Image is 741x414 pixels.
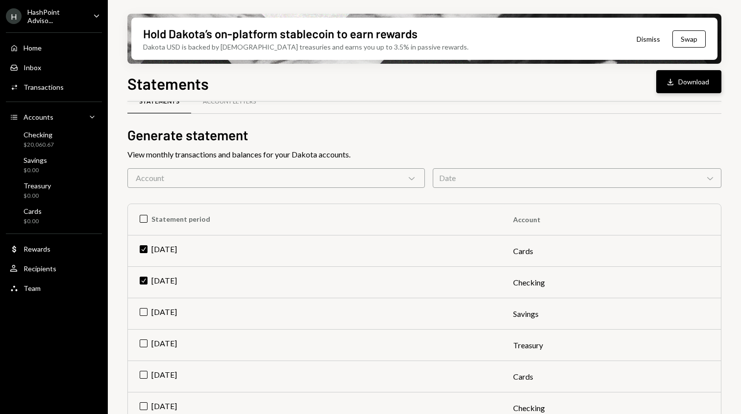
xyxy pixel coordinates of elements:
td: Cards [501,361,721,392]
div: Account [127,168,425,188]
div: $0.00 [24,217,42,226]
div: HashPoint Adviso... [27,8,85,25]
h2: Generate statement [127,126,721,145]
div: Recipients [24,264,56,273]
button: Dismiss [624,27,672,51]
a: Inbox [6,58,102,76]
td: Treasury [501,330,721,361]
td: Checking [501,267,721,298]
td: Cards [501,235,721,267]
button: Download [656,70,721,93]
div: Rewards [24,245,50,253]
a: Accounts [6,108,102,126]
div: Treasury [24,181,51,190]
a: Team [6,279,102,297]
a: Cards$0.00 [6,204,102,228]
div: $0.00 [24,166,47,175]
div: Dakota USD is backed by [DEMOGRAPHIC_DATA] treasuries and earns you up to 3.5% in passive rewards. [143,42,469,52]
a: Checking$20,060.67 [6,128,102,151]
div: View monthly transactions and balances for your Dakota accounts. [127,149,721,160]
div: Accounts [24,113,53,121]
a: Recipients [6,259,102,277]
div: H [6,8,22,24]
a: Home [6,39,102,56]
div: Savings [24,156,47,164]
div: $20,060.67 [24,141,54,149]
div: Team [24,284,41,292]
div: Date [433,168,721,188]
a: Savings$0.00 [6,153,102,177]
div: Statements [139,98,179,106]
div: Account Letters [203,98,256,106]
div: Checking [24,130,54,139]
div: Home [24,44,42,52]
div: Inbox [24,63,41,72]
a: Transactions [6,78,102,96]
a: Statements [127,89,191,114]
a: Rewards [6,240,102,258]
div: Cards [24,207,42,215]
a: Treasury$0.00 [6,179,102,202]
div: $0.00 [24,192,51,200]
button: Swap [672,30,706,48]
th: Account [501,204,721,235]
td: Savings [501,298,721,330]
h1: Statements [127,74,209,93]
a: Account Letters [191,89,268,114]
div: Hold Dakota’s on-platform stablecoin to earn rewards [143,26,418,42]
div: Transactions [24,83,64,91]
